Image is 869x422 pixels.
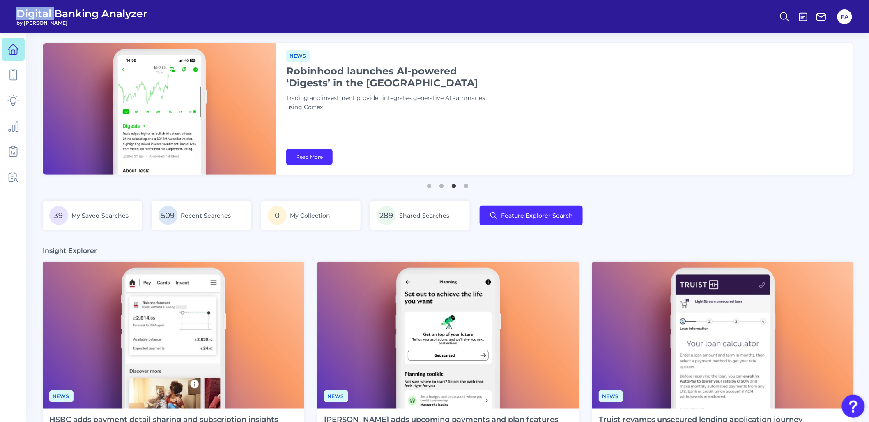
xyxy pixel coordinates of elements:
span: Shared Searches [399,212,449,219]
span: 509 [159,206,177,225]
button: 3 [450,180,458,188]
a: News [49,392,74,400]
button: FA [837,9,852,24]
span: News [49,390,74,402]
span: My Collection [290,212,330,219]
span: Digital Banking Analyzer [16,7,147,20]
a: News [599,392,623,400]
button: Feature Explorer Search [480,206,583,225]
span: Feature Explorer Search [501,212,573,219]
img: bannerImg [43,43,276,175]
span: 0 [268,206,287,225]
span: My Saved Searches [71,212,129,219]
button: 2 [437,180,446,188]
img: News - Phone.png [43,262,304,409]
a: News [286,51,310,59]
button: Open Resource Center [842,395,865,418]
a: 0My Collection [261,201,361,230]
span: News [599,390,623,402]
img: News - Phone (3).png [592,262,854,409]
span: 39 [49,206,68,225]
span: News [324,390,348,402]
button: 4 [462,180,470,188]
a: News [324,392,348,400]
span: News [286,50,310,62]
span: by [PERSON_NAME] [16,20,147,26]
a: 289Shared Searches [370,201,470,230]
h3: Insight Explorer [43,246,97,255]
p: Trading and investment provider integrates generative AI summaries using Cortex [286,94,492,112]
a: 39My Saved Searches [43,201,142,230]
a: Read More [286,149,333,165]
span: 289 [377,206,396,225]
button: 1 [425,180,433,188]
span: Recent Searches [181,212,231,219]
a: 509Recent Searches [152,201,251,230]
img: News - Phone (4).png [317,262,579,409]
h1: Robinhood launches AI-powered ‘Digests’ in the [GEOGRAPHIC_DATA] [286,65,492,89]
